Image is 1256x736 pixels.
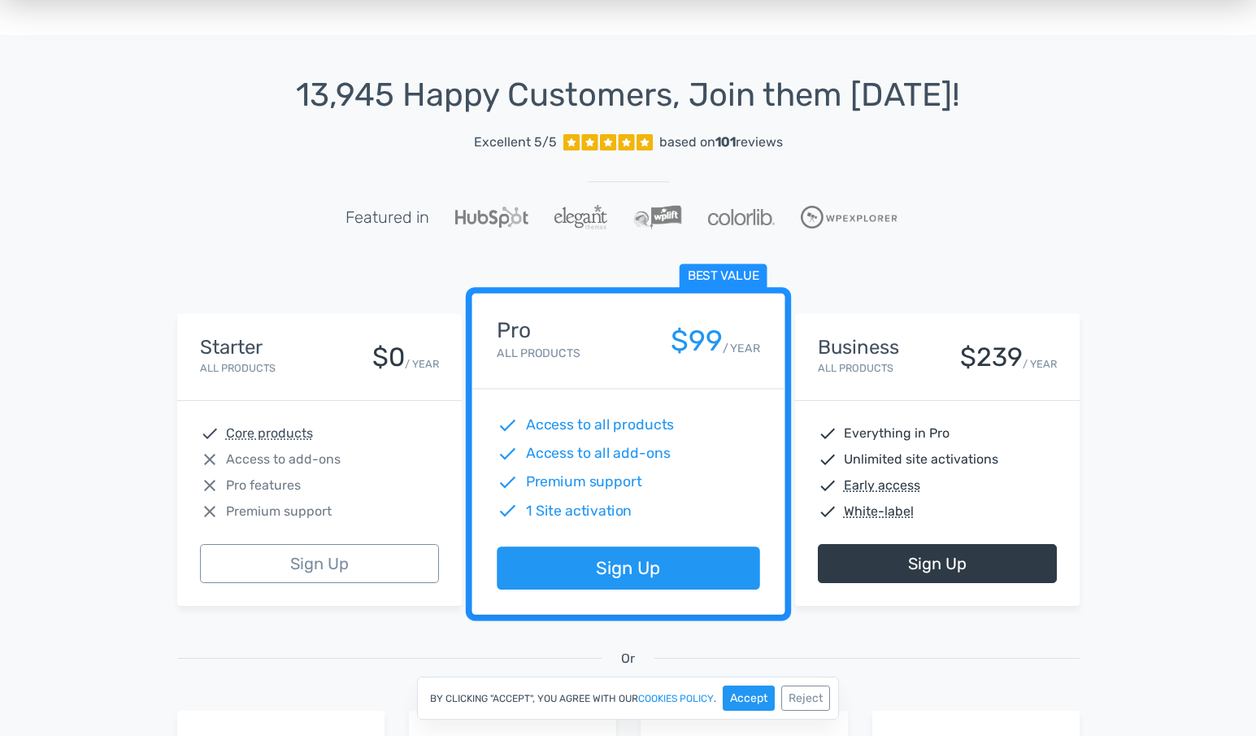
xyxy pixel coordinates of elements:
small: / YEAR [405,356,439,372]
span: check [818,502,837,521]
h5: Featured in [346,208,429,226]
button: Reject [781,686,830,711]
small: All Products [818,362,893,374]
div: $99 [670,325,722,357]
small: All Products [200,362,276,374]
span: Excellent 5/5 [474,133,557,152]
span: check [200,424,219,443]
span: check [818,476,837,495]
span: 1 Site activation [525,500,632,521]
small: / YEAR [1023,356,1057,372]
span: close [200,450,219,469]
span: Unlimited site activations [844,450,998,469]
h4: Business [818,337,899,358]
button: Accept [723,686,775,711]
a: cookies policy [638,694,714,703]
span: check [497,472,518,493]
h4: Pro [497,319,580,342]
small: / YEAR [722,340,759,357]
span: Or [621,649,635,668]
div: based on reviews [659,133,783,152]
span: check [497,415,518,436]
span: Everything in Pro [844,424,950,443]
span: Pro features [226,476,301,495]
img: WPExplorer [801,206,897,229]
span: Access to all products [525,415,674,436]
span: check [497,500,518,521]
span: check [497,443,518,464]
abbr: Core products [226,424,313,443]
h4: Starter [200,337,276,358]
abbr: White-label [844,502,914,521]
strong: 101 [715,134,736,150]
span: close [200,476,219,495]
span: check [818,424,837,443]
span: Best value [679,264,767,290]
span: check [818,450,837,469]
a: Sign Up [497,547,759,590]
abbr: Early access [844,476,920,495]
span: Premium support [525,472,641,493]
img: WPLift [633,205,681,229]
span: Access to all add-ons [525,443,670,464]
div: $0 [372,343,405,372]
small: All Products [497,346,580,360]
a: Sign Up [200,544,439,583]
img: Hubspot [455,207,528,228]
a: Sign Up [818,544,1057,583]
div: $239 [960,343,1023,372]
h1: 13,945 Happy Customers, Join them [DATE]! [177,77,1080,113]
img: Colorlib [708,209,775,225]
span: close [200,502,219,521]
a: Excellent 5/5 based on101reviews [177,126,1080,159]
span: Access to add-ons [226,450,341,469]
span: Premium support [226,502,332,521]
div: By clicking "Accept", you agree with our . [417,677,839,720]
img: ElegantThemes [554,205,607,229]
